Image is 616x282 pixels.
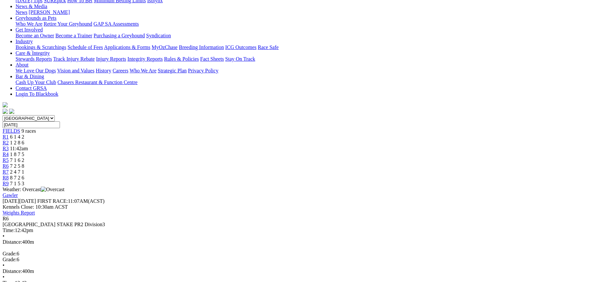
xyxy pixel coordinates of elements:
span: 11:07AM(ACST) [37,198,105,204]
a: R7 [3,169,9,175]
span: 1 2 8 6 [10,140,24,145]
a: Privacy Policy [188,68,218,73]
a: Retire Your Greyhound [44,21,92,27]
div: Industry [16,44,613,50]
span: 11:42am [10,146,28,151]
a: GAP SA Assessments [94,21,139,27]
a: Gawler [3,192,18,198]
a: R4 [3,152,9,157]
div: Bar & Dining [16,80,613,85]
span: • [3,233,5,239]
img: facebook.svg [3,109,8,114]
a: Strategic Plan [158,68,187,73]
span: 8 7 2 6 [10,175,24,180]
a: R1 [3,134,9,140]
a: Race Safe [258,44,278,50]
a: R3 [3,146,9,151]
a: We Love Our Dogs [16,68,56,73]
a: Purchasing a Greyhound [94,33,145,38]
img: twitter.svg [9,109,14,114]
span: Grade: [3,251,17,256]
a: News & Media [16,4,47,9]
div: Greyhounds as Pets [16,21,613,27]
span: 6 1 4 2 [10,134,24,140]
a: Schedule of Fees [67,44,103,50]
a: History [96,68,111,73]
a: About [16,62,29,67]
a: Applications & Forms [104,44,150,50]
a: R2 [3,140,9,145]
a: Stewards Reports [16,56,52,62]
a: Care & Integrity [16,50,50,56]
a: Injury Reports [96,56,126,62]
a: Chasers Restaurant & Function Centre [57,80,137,85]
input: Select date [3,121,60,128]
div: [GEOGRAPHIC_DATA] STAKE PR2 Division3 [3,222,613,227]
a: Stay On Track [225,56,255,62]
span: Distance: [3,268,22,274]
a: R9 [3,181,9,186]
div: Get Involved [16,33,613,39]
a: [PERSON_NAME] [29,9,70,15]
a: R5 [3,157,9,163]
a: Who We Are [130,68,157,73]
span: R6 [3,216,9,221]
span: FIRST RACE: [37,198,68,204]
a: Careers [112,68,128,73]
div: 400m [3,268,613,274]
div: 6 [3,257,613,263]
a: MyOzChase [152,44,178,50]
a: Cash Up Your Club [16,80,56,85]
span: Grade: [3,257,17,262]
a: Integrity Reports [127,56,163,62]
a: Login To Blackbook [16,91,58,97]
div: Care & Integrity [16,56,613,62]
a: FIELDS [3,128,20,134]
span: 7 1 6 2 [10,157,24,163]
span: Time: [3,227,15,233]
span: • [3,263,5,268]
a: Vision and Values [57,68,94,73]
a: Track Injury Rebate [53,56,95,62]
div: 400m [3,239,613,245]
a: Who We Are [16,21,42,27]
a: Bar & Dining [16,74,44,79]
a: Industry [16,39,33,44]
a: Fact Sheets [200,56,224,62]
span: • [3,274,5,280]
span: 7 2 5 8 [10,163,24,169]
div: News & Media [16,9,613,15]
img: Overcast [41,187,64,192]
a: Syndication [146,33,171,38]
a: Contact GRSA [16,85,47,91]
a: Rules & Policies [164,56,199,62]
span: 9 races [21,128,36,134]
a: R6 [3,163,9,169]
div: 6 [3,251,613,257]
a: R8 [3,175,9,180]
div: 12:42pm [3,227,613,233]
span: 7 1 5 3 [10,181,24,186]
a: Greyhounds as Pets [16,15,56,21]
a: Become an Owner [16,33,54,38]
div: About [16,68,613,74]
a: ICG Outcomes [225,44,256,50]
span: 2 4 7 1 [10,169,24,175]
span: [DATE] [3,198,36,204]
a: Breeding Information [179,44,224,50]
a: Get Involved [16,27,43,32]
a: Bookings & Scratchings [16,44,66,50]
a: Weights Report [3,210,35,215]
a: Become a Trainer [55,33,92,38]
span: 1 8 7 5 [10,152,24,157]
span: [DATE] [3,198,19,204]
